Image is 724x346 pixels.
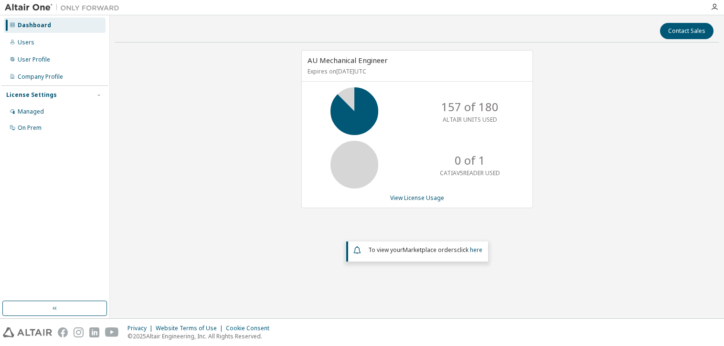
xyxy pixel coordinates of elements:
[128,332,275,340] p: © 2025 Altair Engineering, Inc. All Rights Reserved.
[58,327,68,337] img: facebook.svg
[660,23,713,39] button: Contact Sales
[226,325,275,332] div: Cookie Consent
[18,73,63,81] div: Company Profile
[18,39,34,46] div: Users
[308,55,388,65] span: AU Mechanical Engineer
[440,169,500,177] p: CATIAV5READER USED
[156,325,226,332] div: Website Terms of Use
[18,56,50,63] div: User Profile
[308,67,524,75] p: Expires on [DATE] UTC
[441,99,499,115] p: 157 of 180
[18,21,51,29] div: Dashboard
[5,3,124,12] img: Altair One
[89,327,99,337] img: linkedin.svg
[403,246,457,254] em: Marketplace orders
[18,124,42,132] div: On Prem
[390,194,444,202] a: View License Usage
[74,327,84,337] img: instagram.svg
[443,115,497,124] p: ALTAIR UNITS USED
[18,108,44,115] div: Managed
[3,327,52,337] img: altair_logo.svg
[105,327,119,337] img: youtube.svg
[6,91,57,99] div: License Settings
[470,246,482,254] a: here
[455,152,485,168] p: 0 of 1
[128,325,156,332] div: Privacy
[368,246,482,254] span: To view your click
